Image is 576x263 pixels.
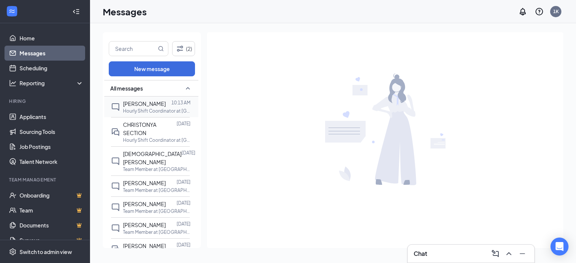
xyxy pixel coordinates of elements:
[123,166,190,172] p: Team Member at [GEOGRAPHIC_DATA] #16757
[111,182,120,191] svg: ChatInactive
[123,137,190,143] p: Hourly Shift Coordinator at [GEOGRAPHIC_DATA]
[516,248,528,260] button: Minimize
[19,218,84,233] a: DocumentsCrown
[123,121,156,136] span: CHRISTONYA SECTION
[19,46,84,61] a: Messages
[109,42,156,56] input: Search
[491,249,500,258] svg: ComposeMessage
[123,100,166,107] span: [PERSON_NAME]
[19,248,72,256] div: Switch to admin view
[19,109,84,124] a: Applicants
[111,128,120,137] svg: DoubleChat
[111,203,120,212] svg: ChatInactive
[19,124,84,139] a: Sourcing Tools
[175,44,184,53] svg: Filter
[123,108,190,114] p: Hourly Shift Coordinator at [GEOGRAPHIC_DATA]
[504,249,513,258] svg: ChevronUp
[123,242,166,249] span: [PERSON_NAME]
[111,245,120,254] svg: DoubleChat
[183,84,192,93] svg: SmallChevronUp
[123,187,190,193] p: Team Member at [GEOGRAPHIC_DATA] #16757
[171,100,190,106] p: 10:13 AM
[518,249,527,258] svg: Minimize
[177,221,190,227] p: [DATE]
[414,250,427,258] h3: Chat
[503,248,515,260] button: ChevronUp
[9,79,16,87] svg: Analysis
[19,139,84,154] a: Job Postings
[553,8,559,15] div: 1K
[109,61,195,76] button: New message
[19,188,84,203] a: OnboardingCrown
[19,79,84,87] div: Reporting
[518,7,527,16] svg: Notifications
[177,242,190,248] p: [DATE]
[111,157,120,166] svg: ChatInactive
[111,103,120,111] svg: ChatInactive
[123,208,190,214] p: Team Member at [GEOGRAPHIC_DATA] #16757
[489,248,501,260] button: ComposeMessage
[111,224,120,233] svg: ChatInactive
[177,179,190,185] p: [DATE]
[177,200,190,206] p: [DATE]
[123,201,166,207] span: [PERSON_NAME]
[9,98,82,104] div: Hiring
[19,61,84,76] a: Scheduling
[123,180,166,186] span: [PERSON_NAME]
[123,221,166,228] span: [PERSON_NAME]
[8,7,16,15] svg: WorkstreamLogo
[123,150,181,165] span: [DEMOGRAPHIC_DATA][PERSON_NAME]
[19,31,84,46] a: Home
[19,233,84,248] a: SurveysCrown
[158,46,164,52] svg: MagnifyingGlass
[177,120,190,127] p: [DATE]
[19,154,84,169] a: Talent Network
[123,229,190,235] p: Team Member at [GEOGRAPHIC_DATA] #16757
[9,177,82,183] div: Team Management
[103,5,147,18] h1: Messages
[72,8,80,15] svg: Collapse
[535,7,544,16] svg: QuestionInfo
[550,238,568,256] div: Open Intercom Messenger
[172,41,195,56] button: Filter (2)
[110,85,143,92] span: All messages
[9,248,16,256] svg: Settings
[19,203,84,218] a: TeamCrown
[181,150,195,156] p: [DATE]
